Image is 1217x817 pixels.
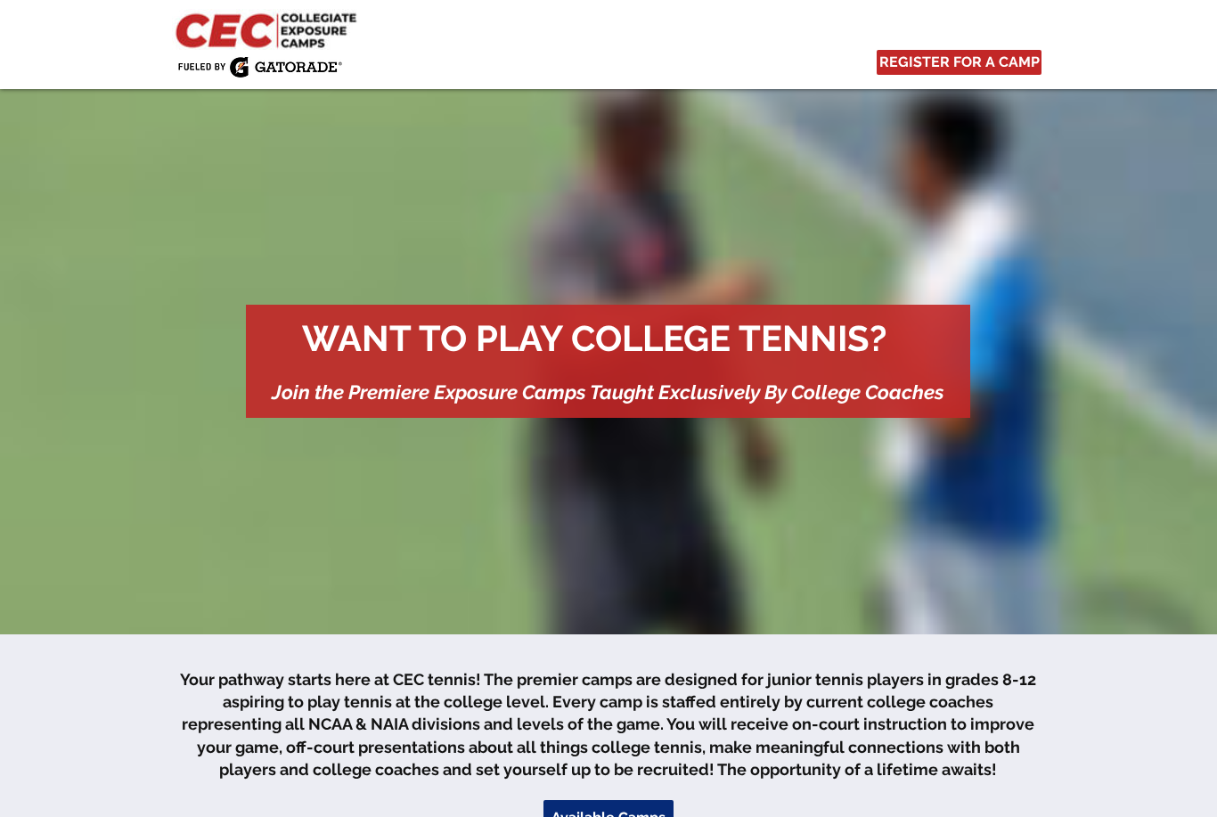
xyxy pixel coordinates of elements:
[879,53,1040,72] span: REGISTER FOR A CAMP
[172,9,364,50] img: CEC Logo Primary_edited.jpg
[302,317,886,359] span: WANT TO PLAY COLLEGE TENNIS?
[272,380,944,404] span: Join the Premiere Exposure Camps Taught Exclusively By College Coaches
[177,56,342,78] img: Fueled by Gatorade.png
[180,670,1036,779] span: Your pathway starts here at CEC tennis! The premier camps are designed for junior tennis players ...
[877,50,1041,75] a: REGISTER FOR A CAMP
